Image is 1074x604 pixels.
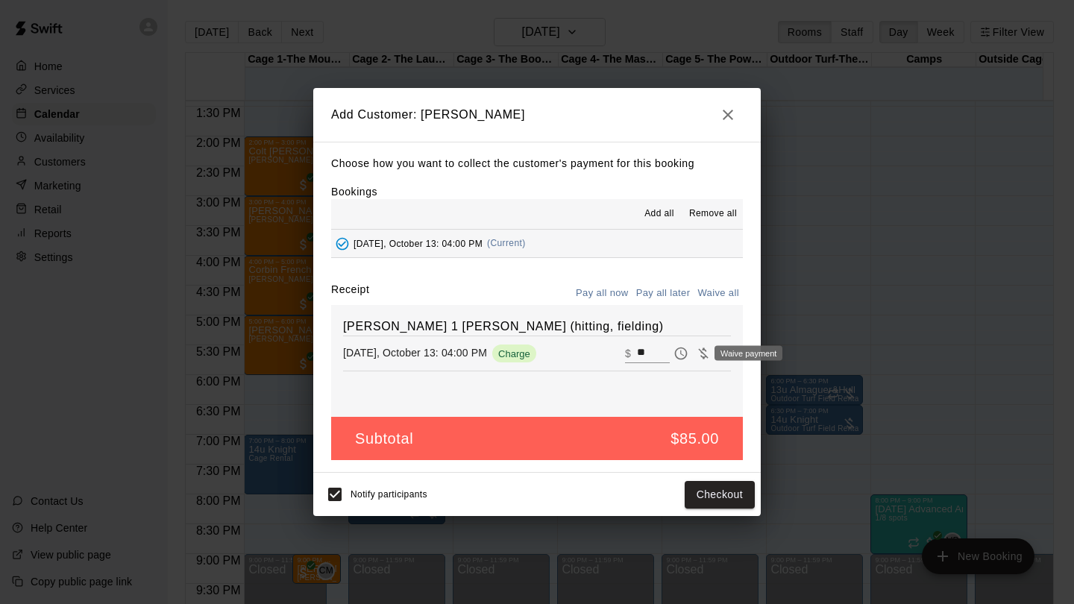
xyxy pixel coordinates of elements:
span: Charge [492,348,536,359]
h5: $85.00 [671,429,719,449]
button: Remove [715,342,737,365]
button: Add all [635,202,683,226]
label: Receipt [331,282,369,305]
button: Checkout [685,481,755,509]
p: Choose how you want to collect the customer's payment for this booking [331,154,743,173]
p: $ [625,346,631,361]
button: Pay all later [632,282,694,305]
label: Bookings [331,186,377,198]
button: Added - Collect Payment[DATE], October 13: 04:00 PM(Current) [331,230,743,257]
button: Pay all now [572,282,632,305]
h6: [PERSON_NAME] 1 [PERSON_NAME] (hitting, fielding) [343,317,731,336]
span: Add all [644,207,674,221]
button: Waive all [694,282,743,305]
span: (Current) [487,238,526,248]
h5: Subtotal [355,429,413,449]
span: Remove all [689,207,737,221]
div: Waive payment [715,346,782,361]
span: Notify participants [351,490,427,500]
span: [DATE], October 13: 04:00 PM [354,238,483,248]
p: [DATE], October 13: 04:00 PM [343,345,487,360]
span: Pay later [670,346,692,359]
button: Remove all [683,202,743,226]
button: Added - Collect Payment [331,233,354,255]
h2: Add Customer: [PERSON_NAME] [313,88,761,142]
span: Waive payment [692,346,715,359]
